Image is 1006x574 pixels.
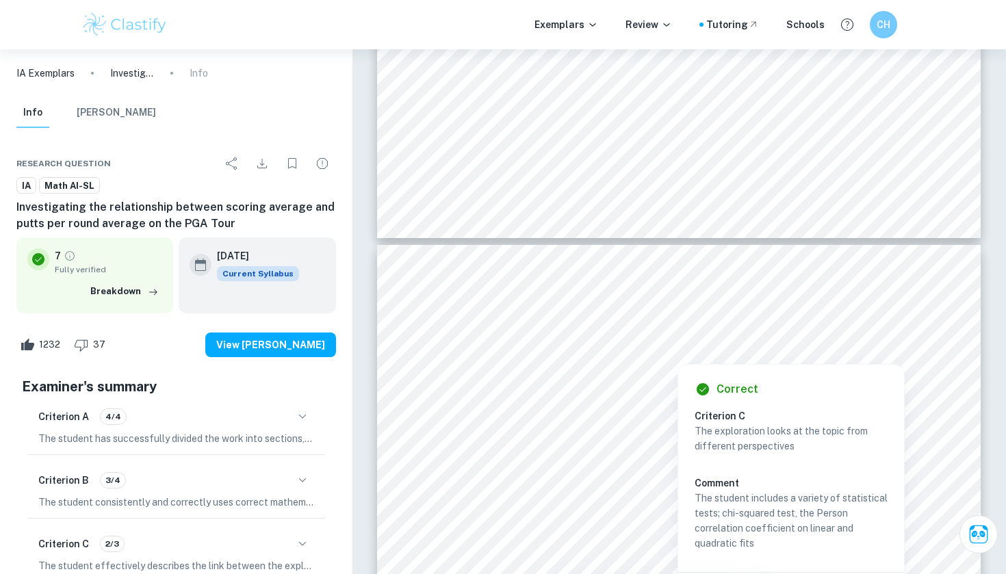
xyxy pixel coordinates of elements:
a: Tutoring [706,17,759,32]
h6: Investigating the relationship between scoring average and putts per round average on the PGA Tour [16,199,336,232]
p: The student has successfully divided the work into sections, including an introduction, body, and... [38,431,314,446]
a: Grade fully verified [64,250,76,262]
span: calc [511,59,524,67]
h5: Examiner's summary [22,376,331,397]
span: After the relationship had been confirmed to be statistically significant, its nature was [487,432,909,444]
span: which leads to the acceptance of the alternative hypothesis - that scoring average is dependent [450,83,907,95]
div: Dislike [70,334,113,356]
span: 2 [547,138,551,146]
a: IA [16,177,36,194]
p: The exploration looks at the topic from different perspectives [695,423,888,454]
div: Download [248,150,276,177]
span: IA [17,179,36,193]
span: average, but it is not very strong. [450,404,610,416]
span: seen that [450,55,494,67]
p: Info [190,66,208,81]
span: 37 [86,338,113,352]
span: , which means the null hypothesis that scoring [685,139,907,151]
span: on putts per round average. However, if the chi-squared test were to be conducted at a 0.025 [450,111,907,123]
button: View [PERSON_NAME] [205,332,336,357]
span: Line of best fit [450,548,526,560]
span: 1232 [31,338,68,352]
p: Review [625,17,672,32]
span: 2 [609,53,613,62]
div: Report issue [309,150,336,177]
span: 2 [670,138,674,146]
span: crit [674,143,685,151]
a: Math AI-SL [39,177,100,194]
span: Fully verified [55,263,162,276]
div: Bookmark [279,150,306,177]
p: 7 [55,248,61,263]
img: Clastify logo [81,11,168,38]
span: it can be concluded that there is a correlation between scoring average and putts per round [450,376,907,388]
button: [PERSON_NAME] [77,98,156,128]
button: CH [870,11,897,38]
span: . This means that the null hypothesis should be rejected, [624,55,907,67]
span: alternative hypothesis can only be accepted at a 0.05 significance level, but not at a 0.025 one, [450,348,908,361]
p: Exemplars [534,17,598,32]
span: would be smaller than χ [555,138,669,151]
p: Investigating the relationship between scoring average and putts per round average on the PGA Tour [110,66,154,81]
span: Analysing the relationship [450,516,610,530]
span: investigated. [450,460,512,472]
p: The student consistently and correctly uses correct mathematical notation, symbols, and terminolo... [38,495,314,510]
button: Info [16,98,49,128]
button: Help and Feedback [836,13,859,36]
button: Breakdown [87,281,162,302]
h6: [DATE] [217,248,288,263]
span: crit [613,59,624,67]
a: IA Exemplars [16,66,75,81]
span: 8 [902,177,908,189]
p: The student effectively describes the link between the exploration topic and their personal inter... [38,558,314,573]
a: Schools [786,17,825,32]
span: 3/4 [101,474,125,486]
span: 4/4 [101,410,126,423]
div: Share [218,150,246,177]
h6: CH [876,17,892,32]
div: Like [16,334,68,356]
span: Current Syllabus [217,266,299,281]
span: is greater than [528,55,599,67]
h6: Criterion C [695,408,899,423]
h6: Criterion B [38,473,89,488]
span: χ [499,55,505,67]
span: Research question [16,157,111,170]
span: significance level, χ [450,138,546,151]
span: 2/3 [101,538,124,550]
p: The student includes a variety of statistical tests; chi-squared test, the Person correlation coe... [695,491,888,551]
span: χ [604,55,610,67]
h6: Correct [717,381,758,397]
h6: Criterion A [38,409,89,424]
h6: Criterion C [38,536,89,551]
div: This exemplar is based on the current syllabus. Feel free to refer to it for inspiration/ideas wh... [217,266,299,281]
button: Ask Clai [959,515,998,553]
span: 2 [504,53,508,62]
h6: Comment [695,475,888,491]
span: Math AI-SL [40,179,99,193]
